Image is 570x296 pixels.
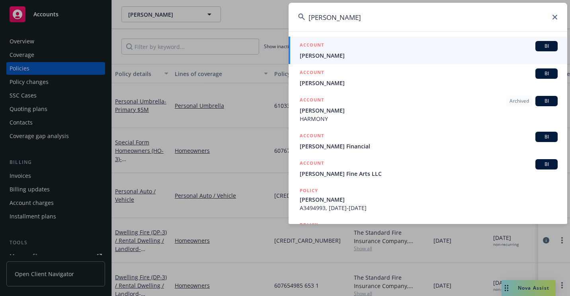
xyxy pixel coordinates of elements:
span: [PERSON_NAME] Fine Arts LLC [300,169,558,178]
h5: ACCOUNT [300,68,324,78]
span: [PERSON_NAME] Financial [300,142,558,150]
h5: ACCOUNT [300,96,324,105]
h5: ACCOUNT [300,41,324,51]
input: Search... [289,3,567,31]
span: [PERSON_NAME] [300,106,558,115]
span: [PERSON_NAME] [300,195,558,204]
span: A3494993, [DATE]-[DATE] [300,204,558,212]
span: BI [539,70,554,77]
span: BI [539,43,554,50]
span: BI [539,161,554,168]
span: [PERSON_NAME] [300,51,558,60]
h5: POLICY [300,221,318,229]
span: HARMONY [300,115,558,123]
span: Archived [509,97,529,105]
h5: ACCOUNT [300,159,324,169]
span: BI [539,133,554,140]
a: ACCOUNTBI[PERSON_NAME] [289,37,567,64]
a: POLICY[PERSON_NAME]A3494993, [DATE]-[DATE] [289,182,567,216]
a: POLICY [289,216,567,251]
a: ACCOUNTBI[PERSON_NAME] Fine Arts LLC [289,155,567,182]
span: [PERSON_NAME] [300,79,558,87]
a: ACCOUNTBI[PERSON_NAME] [289,64,567,92]
span: BI [539,97,554,105]
h5: POLICY [300,187,318,195]
a: ACCOUNTArchivedBI[PERSON_NAME]HARMONY [289,92,567,127]
h5: ACCOUNT [300,132,324,141]
a: ACCOUNTBI[PERSON_NAME] Financial [289,127,567,155]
